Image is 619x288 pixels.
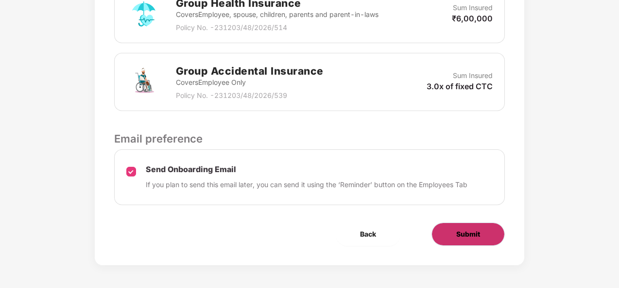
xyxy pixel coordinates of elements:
p: Email preference [114,130,505,147]
span: Submit [456,229,480,240]
p: If you plan to send this email later, you can send it using the ‘Reminder’ button on the Employee... [146,179,467,190]
p: Policy No. - 231203/48/2026/514 [176,22,378,33]
h2: Group Accidental Insurance [176,63,324,79]
p: 3.0x of fixed CTC [427,81,493,92]
p: Send Onboarding Email [146,164,467,175]
p: Policy No. - 231203/48/2026/539 [176,90,324,101]
p: Sum Insured [453,2,493,13]
p: Covers Employee, spouse, children, parents and parent-in-laws [176,9,378,20]
button: Back [336,223,400,246]
img: svg+xml;base64,PHN2ZyB4bWxucz0iaHR0cDovL3d3dy53My5vcmcvMjAwMC9zdmciIHdpZHRoPSI3MiIgaGVpZ2h0PSI3Mi... [126,64,161,99]
span: Back [360,229,376,240]
p: ₹6,00,000 [452,13,493,24]
p: Covers Employee Only [176,77,324,88]
p: Sum Insured [453,70,493,81]
button: Submit [431,223,505,246]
